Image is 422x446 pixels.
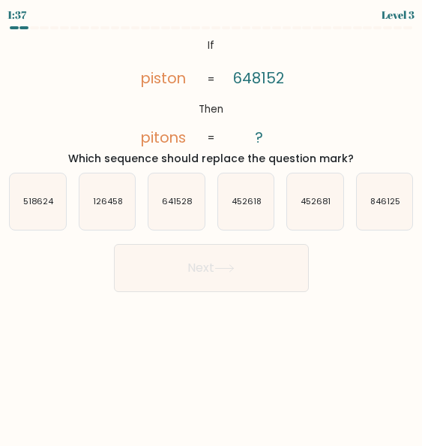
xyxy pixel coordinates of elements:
[114,244,309,292] button: Next
[23,195,54,207] text: 518624
[6,151,416,167] div: Which sequence should replace the question mark?
[162,195,192,207] text: 641528
[370,195,400,207] text: 846125
[141,127,186,148] tspan: pitons
[119,35,303,149] svg: @import url('[URL][DOMAIN_NAME]);
[141,68,186,89] tspan: piston
[301,195,331,207] text: 452681
[7,7,26,23] div: 1:37
[231,195,261,207] text: 452618
[255,127,263,148] tspan: ?
[382,7,415,23] div: Level 3
[92,195,122,207] text: 126458
[208,72,214,86] tspan: =
[199,101,223,116] tspan: Then
[233,68,284,89] tspan: 648152
[208,38,214,53] tspan: If
[208,131,214,145] tspan: =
